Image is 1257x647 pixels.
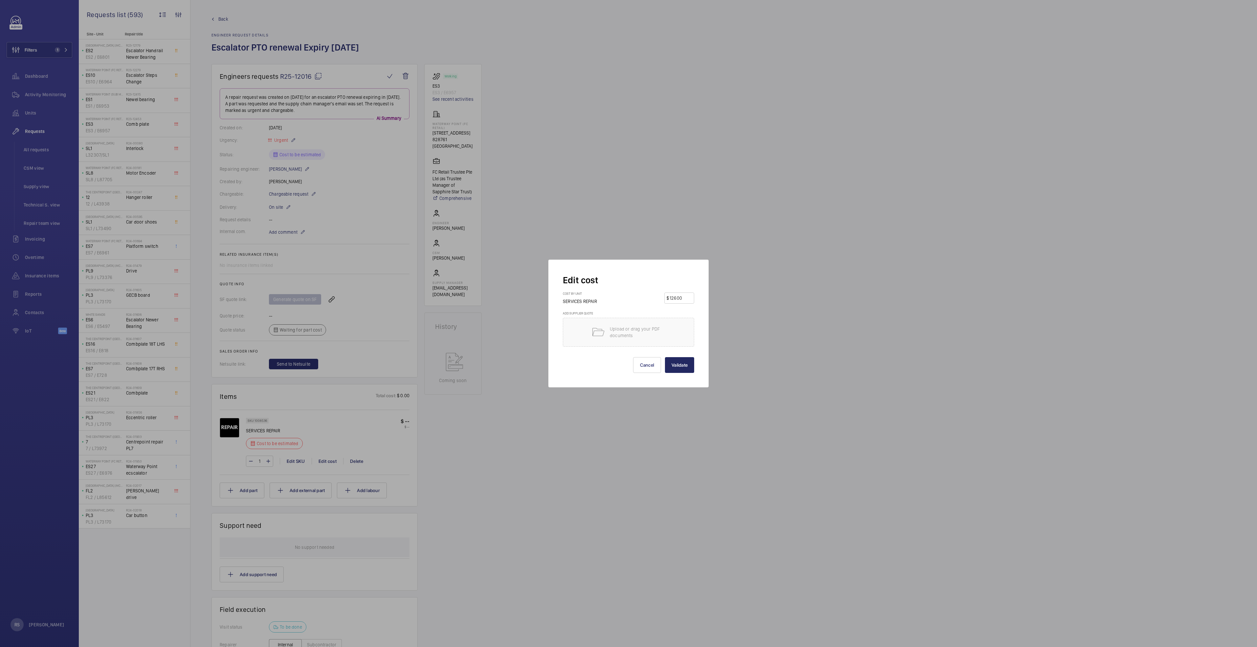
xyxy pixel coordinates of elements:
span: SERVICES REPAIR [563,299,597,304]
p: Upload or drag your PDF documents [610,326,666,339]
button: Validate [665,357,694,373]
h3: Cost by unit [563,291,604,298]
input: -- [669,293,692,303]
h3: Add supplier quote [563,311,694,318]
h2: Edit cost [563,274,694,286]
button: Cancel [633,357,661,373]
div: $ [667,295,669,301]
